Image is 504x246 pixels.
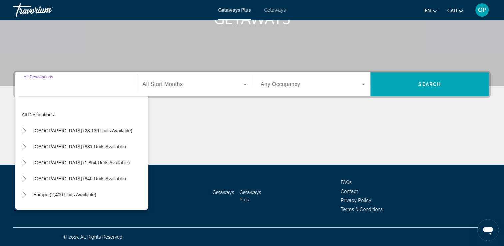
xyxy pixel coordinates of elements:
span: [GEOGRAPHIC_DATA] (28,136 units available) [33,128,132,133]
a: Getaways Plus [240,190,261,202]
a: Getaways [264,7,286,13]
button: Change currency [447,6,463,15]
span: All destinations [22,112,54,117]
a: Contact [341,189,358,194]
button: Change language [425,6,437,15]
span: © 2025 All Rights Reserved. [63,234,124,240]
div: Search widget [15,72,489,96]
button: [GEOGRAPHIC_DATA] (1,854 units available) [30,157,133,169]
button: Toggle United States (28,136 units available) [18,125,30,137]
span: All Destinations [24,75,53,79]
button: Europe (2,400 units available) [30,189,100,201]
span: [GEOGRAPHIC_DATA] (881 units available) [33,144,126,149]
button: [GEOGRAPHIC_DATA] (840 units available) [30,173,129,185]
button: [GEOGRAPHIC_DATA] (881 units available) [30,141,129,153]
button: Toggle Europe (2,400 units available) [18,189,30,201]
span: Europe (2,400 units available) [33,192,96,197]
button: [GEOGRAPHIC_DATA] (28,136 units available) [30,125,136,137]
button: Toggle Australia (197 units available) [18,205,30,217]
iframe: Button to launch messaging window [477,219,499,241]
a: FAQs [341,180,352,185]
a: Travorium [13,1,80,19]
button: Toggle Canada (1,854 units available) [18,157,30,169]
a: Terms & Conditions [341,207,383,212]
span: [GEOGRAPHIC_DATA] (840 units available) [33,176,126,181]
a: Getaways Plus [218,7,251,13]
button: [GEOGRAPHIC_DATA] (197 units available) [30,205,129,217]
span: Any Occupancy [261,81,300,87]
button: User Menu [473,3,491,17]
span: OP [478,7,486,13]
span: [GEOGRAPHIC_DATA] (1,854 units available) [33,160,130,165]
span: CAD [447,8,457,13]
span: All Start Months [143,81,183,87]
button: Toggle Mexico (881 units available) [18,141,30,153]
button: All destinations [18,109,148,121]
button: Toggle Caribbean & Atlantic Islands (840 units available) [18,173,30,185]
button: Search [370,72,489,96]
a: Getaways [213,190,234,195]
span: en [425,8,431,13]
a: Privacy Policy [341,198,371,203]
span: Search [418,82,441,87]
